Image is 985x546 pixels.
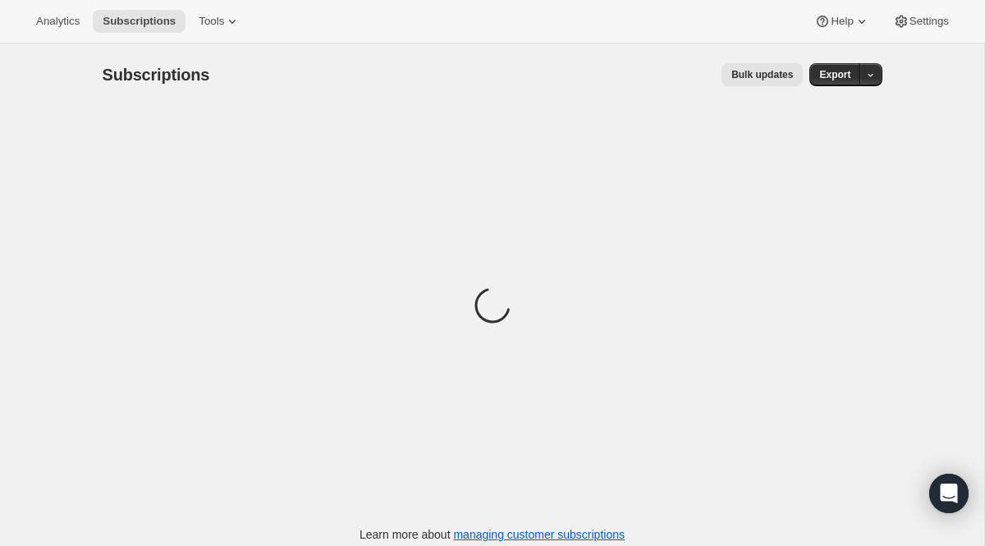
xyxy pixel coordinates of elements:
div: Open Intercom Messenger [929,474,969,513]
span: Tools [199,15,224,28]
span: Subscriptions [103,15,176,28]
a: managing customer subscriptions [453,528,625,541]
button: Analytics [26,10,89,33]
span: Analytics [36,15,80,28]
button: Tools [189,10,250,33]
button: Bulk updates [722,63,803,86]
p: Learn more about [360,526,625,543]
button: Help [804,10,879,33]
span: Settings [909,15,949,28]
button: Settings [883,10,959,33]
span: Export [819,68,850,81]
button: Subscriptions [93,10,186,33]
span: Bulk updates [731,68,793,81]
span: Help [831,15,853,28]
span: Subscriptions [103,66,210,84]
button: Export [809,63,860,86]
